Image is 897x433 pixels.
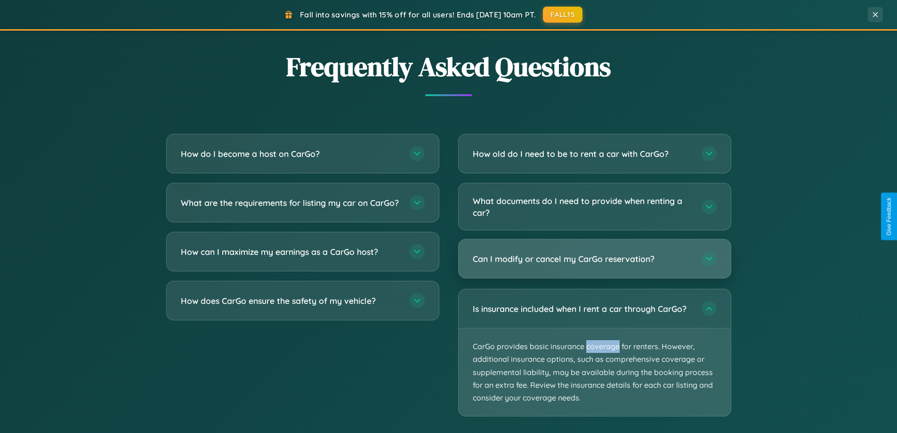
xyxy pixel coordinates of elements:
h3: What documents do I need to provide when renting a car? [473,195,692,218]
h3: Can I modify or cancel my CarGo reservation? [473,253,692,265]
h3: How old do I need to be to rent a car with CarGo? [473,148,692,160]
h3: How can I maximize my earnings as a CarGo host? [181,246,400,258]
h3: What are the requirements for listing my car on CarGo? [181,197,400,209]
h2: Frequently Asked Questions [166,49,731,85]
p: CarGo provides basic insurance coverage for renters. However, additional insurance options, such ... [459,328,731,416]
button: FALL15 [543,7,582,23]
h3: How does CarGo ensure the safety of my vehicle? [181,295,400,307]
h3: How do I become a host on CarGo? [181,148,400,160]
h3: Is insurance included when I rent a car through CarGo? [473,303,692,315]
span: Fall into savings with 15% off for all users! Ends [DATE] 10am PT. [300,10,536,19]
div: Give Feedback [886,197,892,236]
